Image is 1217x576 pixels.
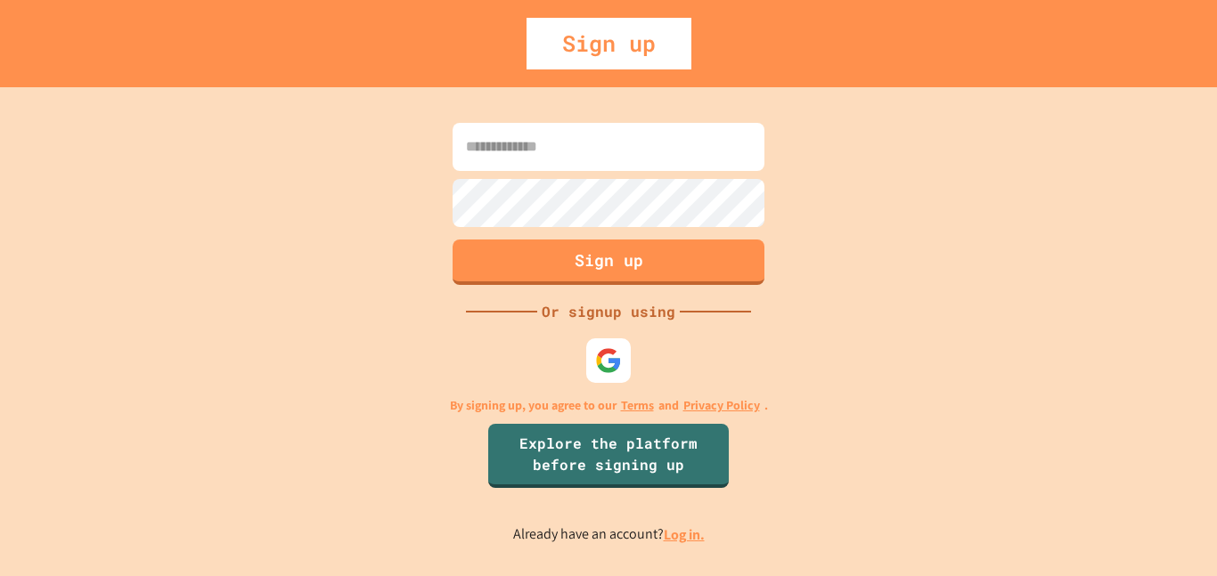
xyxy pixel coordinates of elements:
[488,424,729,488] a: Explore the platform before signing up
[664,525,705,544] a: Log in.
[527,18,691,69] div: Sign up
[453,239,764,285] button: Sign up
[683,396,760,415] a: Privacy Policy
[595,347,622,374] img: google-icon.svg
[621,396,654,415] a: Terms
[513,523,705,546] p: Already have an account?
[450,396,768,415] p: By signing up, you agree to our and .
[537,301,680,322] div: Or signup using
